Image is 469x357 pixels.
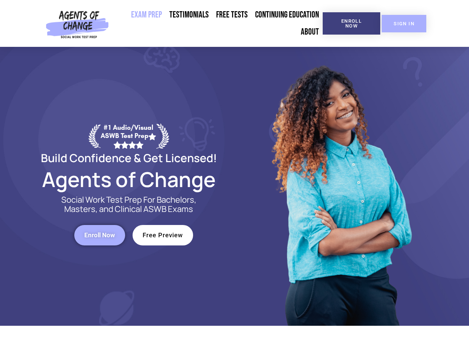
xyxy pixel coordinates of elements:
[23,171,235,188] h2: Agents of Change
[84,232,115,238] span: Enroll Now
[127,6,166,23] a: Exam Prep
[101,123,156,148] div: #1 Audio/Visual ASWB Test Prep
[53,195,205,214] p: Social Work Test Prep For Bachelors, Masters, and Clinical ASWB Exams
[335,19,368,28] span: Enroll Now
[166,6,212,23] a: Testimonials
[133,225,193,245] a: Free Preview
[266,47,415,326] img: Website Image 1 (1)
[323,12,380,35] a: Enroll Now
[297,23,323,41] a: About
[23,152,235,163] h2: Build Confidence & Get Licensed!
[382,15,426,32] a: SIGN IN
[74,225,125,245] a: Enroll Now
[212,6,251,23] a: Free Tests
[112,6,323,41] nav: Menu
[394,21,414,26] span: SIGN IN
[251,6,323,23] a: Continuing Education
[143,232,183,238] span: Free Preview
